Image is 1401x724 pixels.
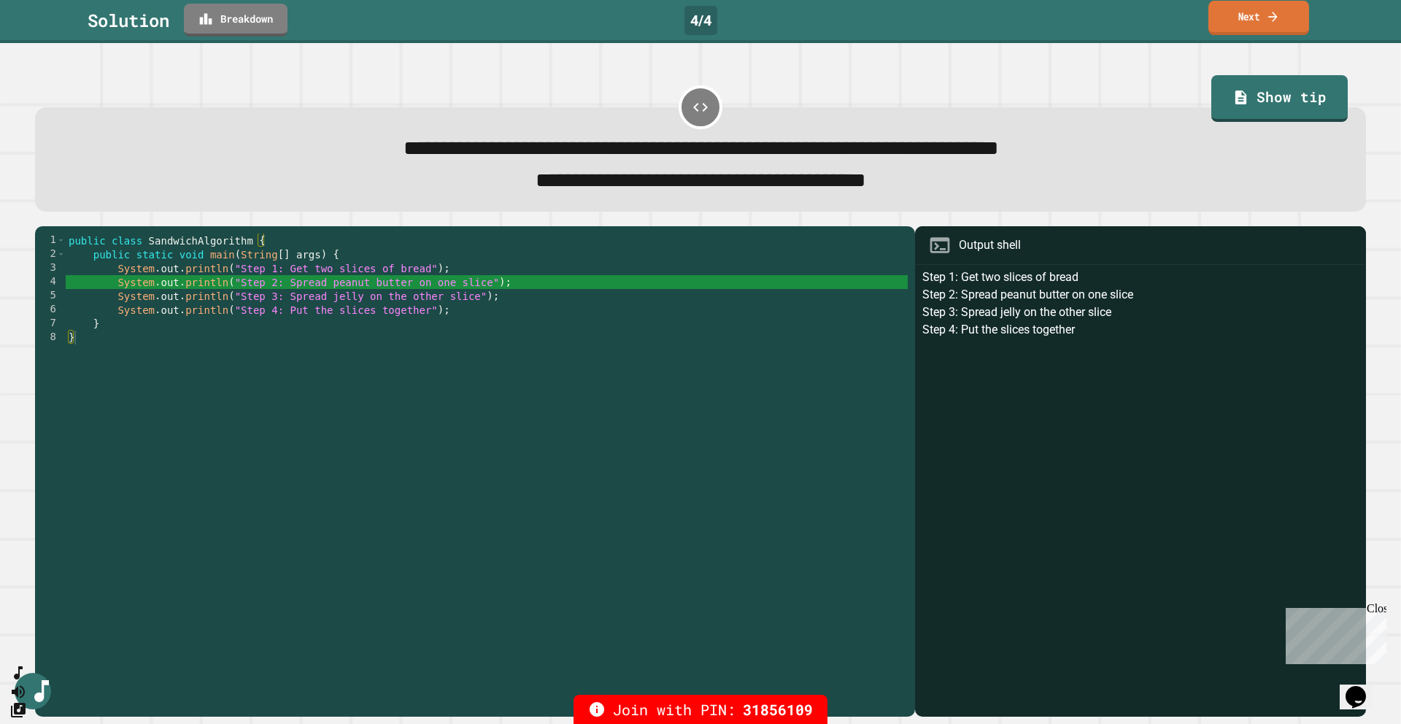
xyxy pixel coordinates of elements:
[684,6,717,35] div: 4 / 4
[1340,666,1386,709] iframe: chat widget
[959,236,1021,254] div: Output shell
[57,247,65,261] span: Toggle code folding, rows 2 through 7
[9,664,27,682] button: SpeedDial basic example
[35,275,66,289] div: 4
[35,247,66,261] div: 2
[35,317,66,331] div: 7
[1208,1,1309,35] a: Next
[35,289,66,303] div: 5
[574,695,827,724] div: Join with PIN:
[1211,75,1347,122] a: Show tip
[184,4,287,36] a: Breakdown
[6,6,101,93] div: Chat with us now!Close
[35,234,66,247] div: 1
[35,303,66,317] div: 6
[9,682,27,701] button: Mute music
[35,261,66,275] div: 3
[1280,602,1386,664] iframe: chat widget
[35,331,66,344] div: 8
[9,701,27,719] button: Change Music
[57,234,65,247] span: Toggle code folding, rows 1 through 8
[743,698,813,720] span: 31856109
[88,7,169,34] div: Solution
[922,269,1359,717] div: Step 1: Get two slices of bread Step 2: Spread peanut butter on one slice Step 3: Spread jelly on...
